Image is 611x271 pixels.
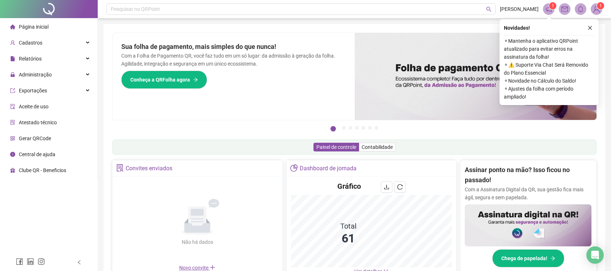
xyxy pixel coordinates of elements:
[164,238,231,246] div: Não há dados
[465,165,591,185] h2: Assinar ponto na mão? Isso ficou no passado!
[465,204,591,247] img: banner%2F02c71560-61a6-44d4-94b9-c8ab97240462.png
[486,7,492,12] span: search
[550,256,555,261] span: arrow-right
[121,42,346,52] h2: Sua folha de pagamento, mais simples do que nunca!
[19,135,51,141] span: Gerar QRCode
[10,88,15,93] span: export
[10,24,15,29] span: home
[19,40,42,46] span: Cadastros
[375,126,378,130] button: 7
[591,4,602,14] img: 67715
[19,167,66,173] span: Clube QR - Beneficios
[19,72,52,78] span: Administração
[290,164,298,172] span: pie-chart
[10,40,15,45] span: user-add
[549,2,556,9] sup: 1
[349,126,352,130] button: 3
[504,24,530,32] span: Novidades !
[355,126,359,130] button: 4
[19,151,55,157] span: Central de ajuda
[465,185,591,201] p: Com a Assinatura Digital da QR, sua gestão fica mais ágil, segura e sem papelada.
[342,126,346,130] button: 2
[121,52,346,68] p: Com a Folha de Pagamento QR, você faz tudo em um só lugar: da admissão à geração da folha. Agilid...
[210,264,215,270] span: plus
[504,61,594,77] span: ⚬ ⚠️ Suporte Via Chat Será Removido do Plano Essencial
[19,120,57,125] span: Atestado técnico
[492,249,564,267] button: Chega de papelada!
[316,144,356,150] span: Painel de controle
[19,56,42,62] span: Relatórios
[545,6,552,12] span: notification
[10,168,15,173] span: gift
[561,6,568,12] span: mail
[362,144,393,150] span: Contabilidade
[599,3,602,8] span: 1
[121,71,207,89] button: Conheça a QRFolha agora
[300,162,357,175] div: Dashboard de jornada
[397,184,403,190] span: reload
[10,104,15,109] span: audit
[501,254,547,262] span: Chega de papelada!
[16,258,23,265] span: facebook
[368,126,372,130] button: 6
[504,37,594,61] span: ⚬ Mantenha o aplicativo QRPoint atualizado para evitar erros na assinatura da folha!
[27,258,34,265] span: linkedin
[10,72,15,77] span: lock
[597,2,604,9] sup: Atualize o seu contato no menu Meus Dados
[10,136,15,141] span: qrcode
[10,120,15,125] span: solution
[355,33,597,120] img: banner%2F8d14a306-6205-4263-8e5b-06e9a85ad873.png
[126,162,172,175] div: Convites enviados
[116,164,124,172] span: solution
[19,104,49,109] span: Aceite de uso
[38,258,45,265] span: instagram
[587,25,593,30] span: close
[130,76,190,84] span: Conheça a QRFolha agora
[504,85,594,101] span: ⚬ Ajustes da folha com período ampliado!
[362,126,365,130] button: 5
[500,5,539,13] span: [PERSON_NAME]
[19,24,49,30] span: Página inicial
[384,184,389,190] span: download
[19,88,47,93] span: Exportações
[330,126,336,132] button: 1
[10,152,15,157] span: info-circle
[10,56,15,61] span: file
[337,181,361,191] h4: Gráfico
[77,260,82,265] span: left
[586,246,604,264] div: Open Intercom Messenger
[179,265,215,271] span: Novo convite
[577,6,584,12] span: bell
[193,77,198,82] span: arrow-right
[552,3,554,8] span: 1
[504,77,594,85] span: ⚬ Novidade no Cálculo do Saldo!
